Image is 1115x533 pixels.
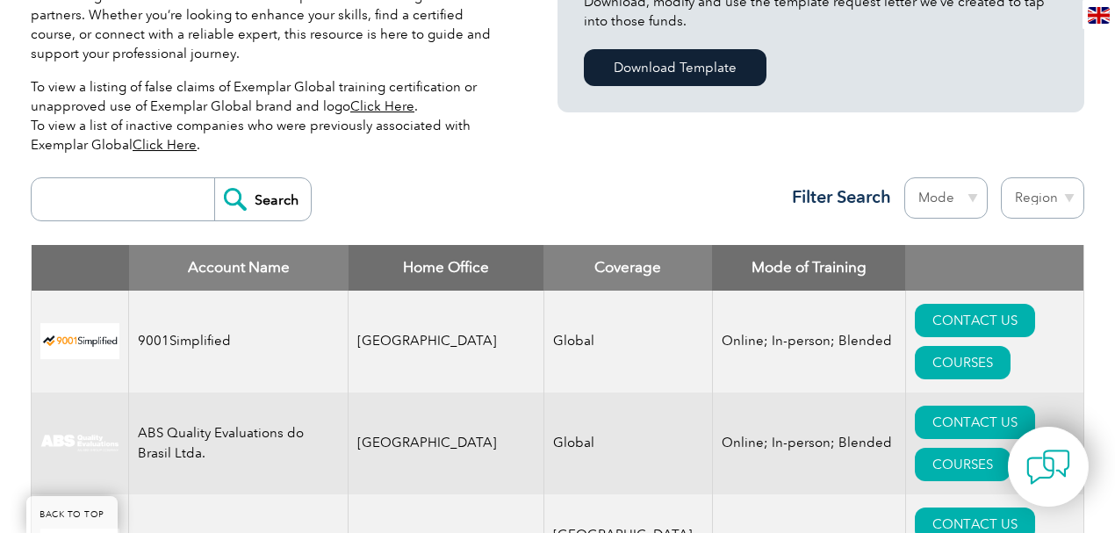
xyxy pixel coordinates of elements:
[129,291,349,393] td: 9001Simplified
[712,245,905,291] th: Mode of Training: activate to sort column ascending
[781,186,891,208] h3: Filter Search
[349,245,544,291] th: Home Office: activate to sort column ascending
[584,49,766,86] a: Download Template
[543,291,712,393] td: Global
[712,393,905,494] td: Online; In-person; Blended
[133,137,197,153] a: Click Here
[26,496,118,533] a: BACK TO TOP
[31,77,505,155] p: To view a listing of false claims of Exemplar Global training certification or unapproved use of ...
[1088,7,1110,24] img: en
[349,393,544,494] td: [GEOGRAPHIC_DATA]
[915,448,1011,481] a: COURSES
[915,346,1011,379] a: COURSES
[1026,445,1070,489] img: contact-chat.png
[350,98,414,114] a: Click Here
[905,245,1083,291] th: : activate to sort column ascending
[915,304,1035,337] a: CONTACT US
[214,178,311,220] input: Search
[915,406,1035,439] a: CONTACT US
[40,323,119,359] img: 37c9c059-616f-eb11-a812-002248153038-logo.png
[543,393,712,494] td: Global
[543,245,712,291] th: Coverage: activate to sort column ascending
[129,245,349,291] th: Account Name: activate to sort column descending
[712,291,905,393] td: Online; In-person; Blended
[129,393,349,494] td: ABS Quality Evaluations do Brasil Ltda.
[349,291,544,393] td: [GEOGRAPHIC_DATA]
[40,434,119,453] img: c92924ac-d9bc-ea11-a814-000d3a79823d-logo.jpg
